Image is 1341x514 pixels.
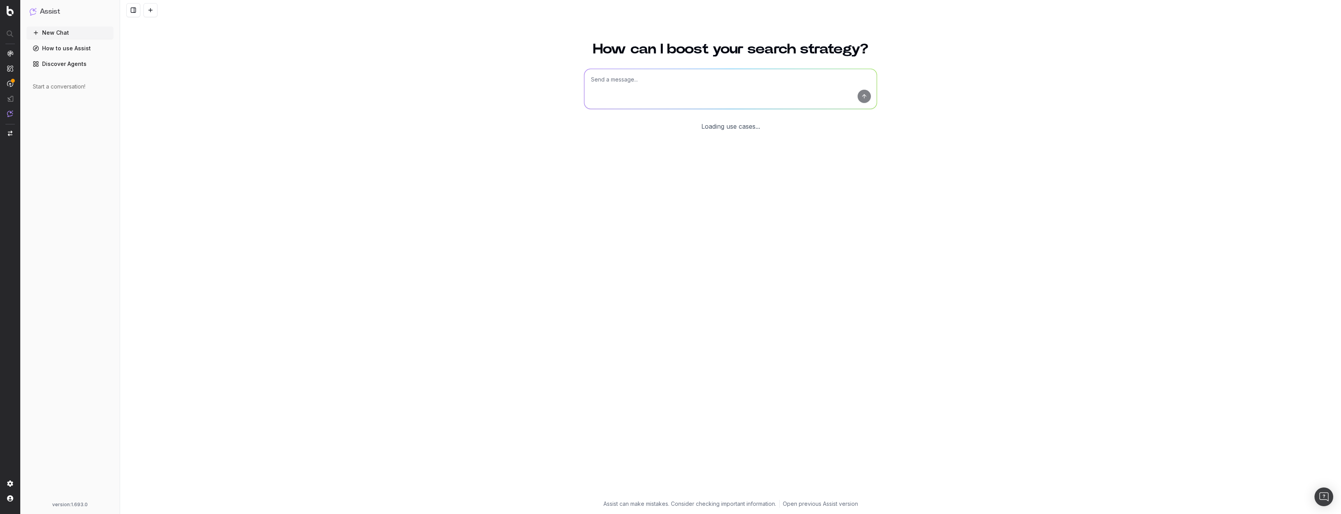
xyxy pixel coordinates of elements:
[7,480,13,487] img: Setting
[783,500,858,508] a: Open previous Assist version
[7,65,13,72] img: Intelligence
[27,58,113,70] a: Discover Agents
[8,131,12,136] img: Switch project
[30,502,110,508] div: version: 1.693.0
[7,80,13,87] img: Activation
[27,42,113,55] a: How to use Assist
[7,50,13,57] img: Analytics
[7,6,14,16] img: Botify logo
[33,83,107,90] div: Start a conversation!
[7,110,13,117] img: Assist
[603,500,776,508] p: Assist can make mistakes. Consider checking important information.
[1314,487,1333,506] div: Open Intercom Messenger
[27,27,113,39] button: New Chat
[7,96,13,102] img: Studio
[584,42,877,56] h1: How can I boost your search strategy?
[40,6,60,17] h1: Assist
[30,8,37,15] img: Assist
[7,495,13,502] img: My account
[701,122,760,131] div: Loading use cases...
[30,6,110,17] button: Assist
